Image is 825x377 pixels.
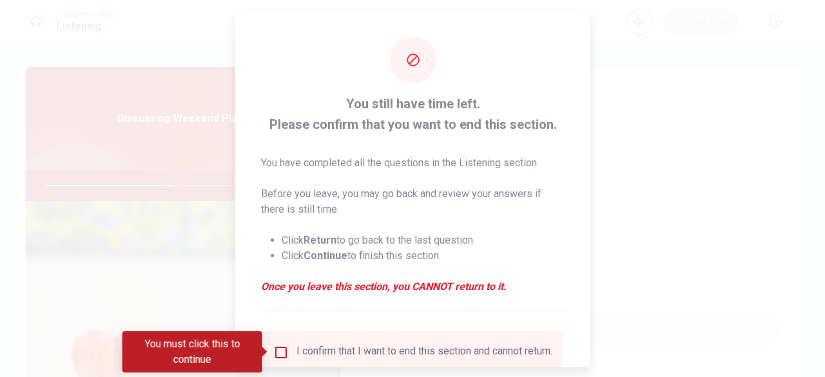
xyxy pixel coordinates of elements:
li: Click to finish this section. [282,247,565,263]
em: Once you leave this section, you CANNOT return to it. [261,278,565,294]
p: You have completed all the questions in the Listening section. [261,155,565,170]
span: You still have time left. Please confirm that you want to end this section. [261,93,565,134]
li: Click to go back to the last question [282,232,565,247]
strong: Return [304,233,336,246]
div: I confirm that I want to end this section and cannot return. [296,344,552,360]
span: You must click this to continue [273,344,289,360]
strong: Continue [304,249,347,261]
div: You must click this to continue [122,331,262,372]
p: Before you leave, you may go back and review your answers if there is still time. [261,186,565,217]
